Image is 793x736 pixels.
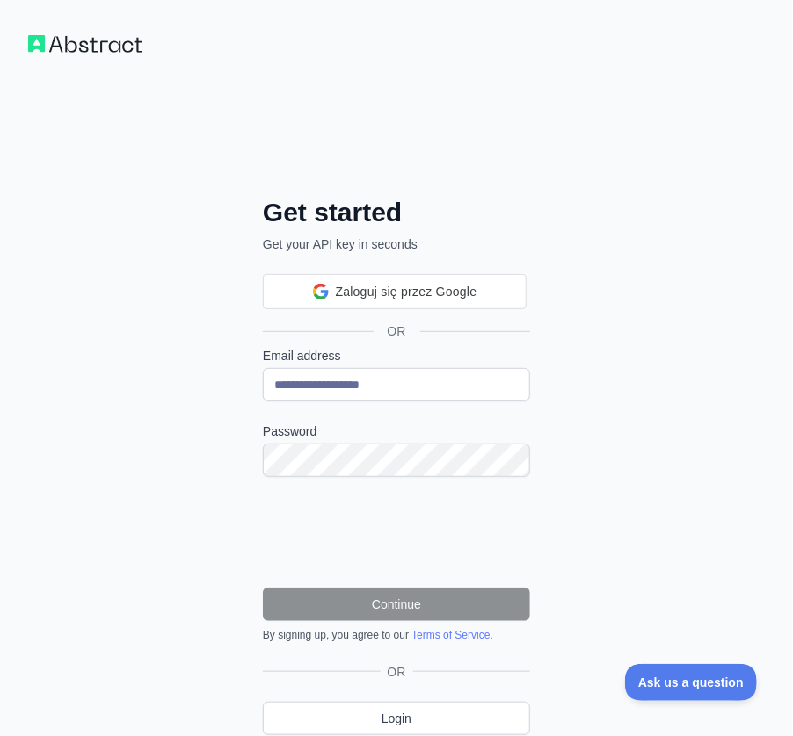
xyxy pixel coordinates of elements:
span: OR [374,322,420,340]
div: Zaloguj się przez Google [263,274,527,309]
p: Get your API key in seconds [263,235,530,253]
iframe: reCAPTCHA [263,498,530,566]
span: OR [381,663,413,681]
span: Zaloguj się przez Google [336,283,477,301]
h2: Get started [263,197,530,228]
label: Email address [263,347,530,364]
iframe: Toggle Customer Support [625,664,758,701]
img: Workflow [28,35,142,53]
div: By signing up, you agree to our . [263,628,530,642]
button: Continue [263,588,530,621]
a: Login [263,702,530,735]
a: Terms of Service [411,629,490,641]
label: Password [263,422,530,440]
